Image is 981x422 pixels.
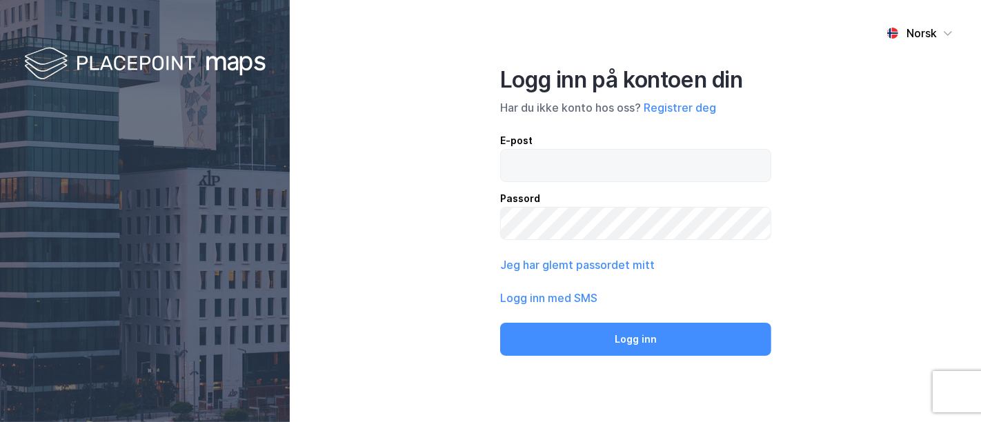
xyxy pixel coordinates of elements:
[644,99,716,116] button: Registrer deg
[24,44,266,85] img: logo-white.f07954bde2210d2a523dddb988cd2aa7.svg
[906,25,937,41] div: Norsk
[500,66,771,94] div: Logg inn på kontoen din
[500,323,771,356] button: Logg inn
[500,290,597,306] button: Logg inn med SMS
[500,99,771,116] div: Har du ikke konto hos oss?
[500,257,655,273] button: Jeg har glemt passordet mitt
[912,356,981,422] iframe: Chat Widget
[500,132,771,149] div: E-post
[500,190,771,207] div: Passord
